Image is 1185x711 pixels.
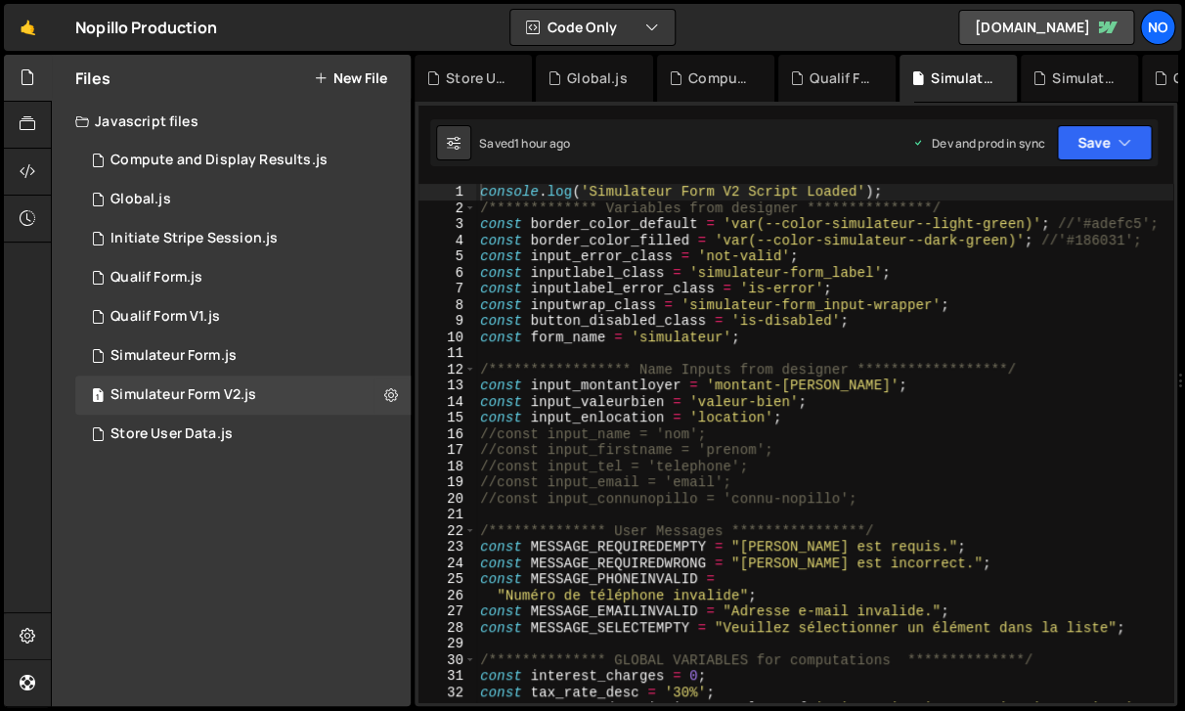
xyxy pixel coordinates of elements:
[510,10,675,45] button: Code Only
[418,378,476,394] div: 13
[110,230,278,247] div: Initiate Stripe Session.js
[75,67,110,89] h2: Files
[418,248,476,265] div: 5
[75,297,411,336] div: 8072/34048.js
[418,603,476,620] div: 27
[110,191,170,208] div: Global.js
[92,389,104,405] span: 1
[418,620,476,637] div: 28
[418,362,476,378] div: 12
[110,269,202,287] div: Qualif Form.js
[75,415,411,454] div: 8072/18527.js
[1052,68,1115,88] div: Simulateur Form.js
[418,652,476,669] div: 30
[418,491,476,508] div: 20
[110,386,256,404] div: Simulateur Form V2.js
[110,425,233,443] div: Store User Data.js
[688,68,751,88] div: Compute and Display Results.js
[110,347,237,365] div: Simulateur Form.js
[418,216,476,233] div: 3
[567,68,627,88] div: Global.js
[479,135,570,152] div: Saved
[418,426,476,443] div: 16
[418,345,476,362] div: 11
[418,233,476,249] div: 4
[314,70,387,86] button: New File
[1140,10,1175,45] a: No
[110,308,220,326] div: Qualif Form V1.js
[418,330,476,346] div: 10
[418,265,476,282] div: 6
[418,281,476,297] div: 7
[418,571,476,588] div: 25
[418,459,476,475] div: 18
[418,474,476,491] div: 19
[418,555,476,572] div: 24
[75,16,217,39] div: Nopillo Production
[418,636,476,652] div: 29
[418,410,476,426] div: 15
[418,668,476,685] div: 31
[418,523,476,540] div: 22
[912,135,1045,152] div: Dev and prod in sync
[810,68,872,88] div: Qualif Form.js
[931,68,993,88] div: Simulateur Form V2.js
[418,297,476,314] div: 8
[1057,125,1152,160] button: Save
[514,135,571,152] div: 1 hour ago
[75,180,411,219] div: 8072/17751.js
[75,141,411,180] div: 8072/18732.js
[446,68,508,88] div: Store User Data.js
[75,258,411,297] div: 8072/16345.js
[110,152,328,169] div: Compute and Display Results.js
[418,313,476,330] div: 9
[418,200,476,217] div: 2
[418,507,476,523] div: 21
[75,219,411,258] div: 8072/18519.js
[418,685,476,701] div: 32
[958,10,1134,45] a: [DOMAIN_NAME]
[4,4,52,51] a: 🤙
[418,539,476,555] div: 23
[418,442,476,459] div: 17
[52,102,411,141] div: Javascript files
[75,376,411,415] div: 8072/17720.js
[418,184,476,200] div: 1
[418,588,476,604] div: 26
[418,394,476,411] div: 14
[75,336,411,376] div: 8072/16343.js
